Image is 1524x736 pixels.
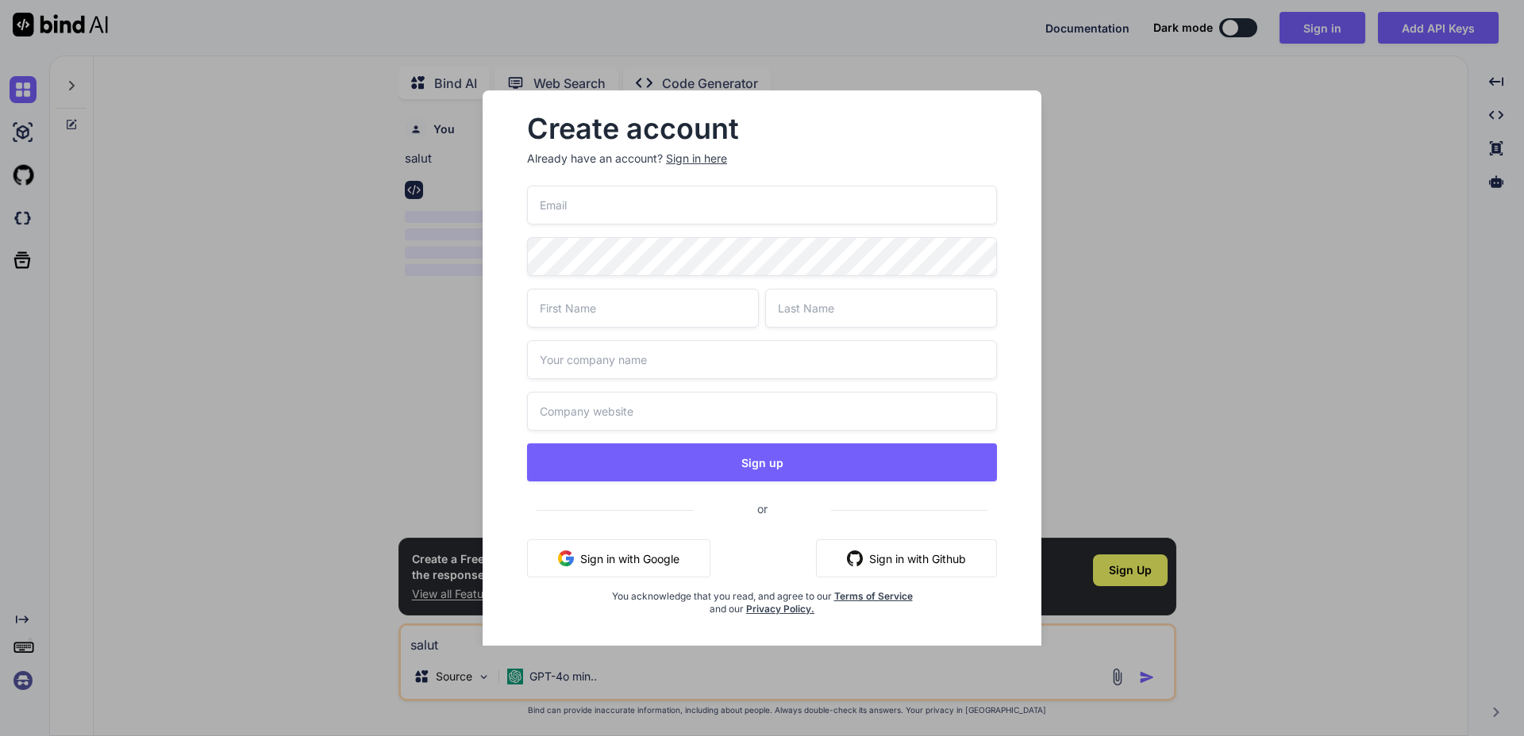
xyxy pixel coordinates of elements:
[816,539,997,577] button: Sign in with Github
[527,151,997,167] p: Already have an account?
[765,289,997,328] input: Last Name
[527,539,710,577] button: Sign in with Google
[527,186,997,224] input: Email
[527,340,997,379] input: Your company name
[527,443,997,481] button: Sign up
[527,116,997,141] h2: Create account
[847,550,863,566] img: github
[694,489,831,528] span: or
[527,289,759,328] input: First Name
[746,603,814,615] a: Privacy Policy.
[666,151,727,167] div: Sign in here
[527,392,997,431] input: Company website
[834,590,913,602] a: Terms of Service
[558,550,574,566] img: google
[606,590,919,654] div: You acknowledge that you read, and agree to our and our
